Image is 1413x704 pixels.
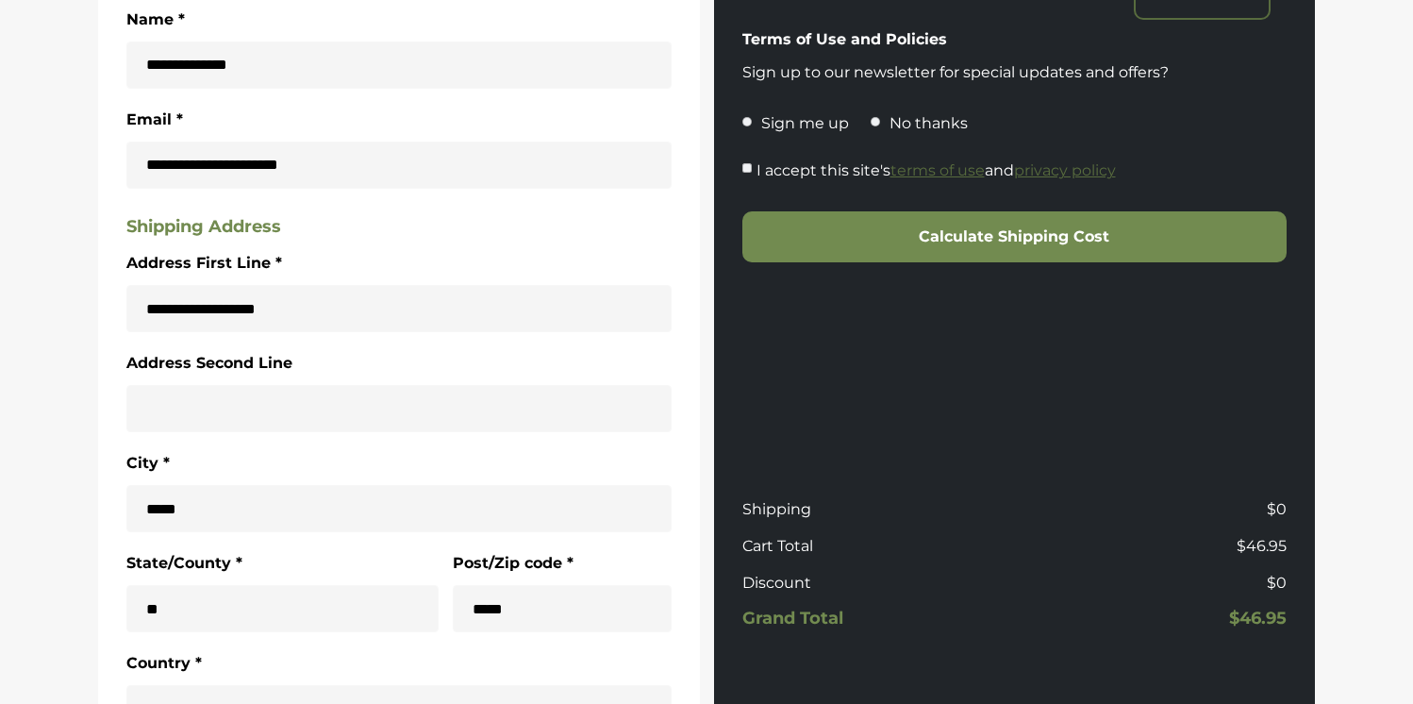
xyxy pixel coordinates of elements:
label: Terms of Use and Policies [742,27,947,52]
label: I accept this site's and [756,159,1116,183]
a: terms of use [890,161,985,179]
label: State/County * [126,551,242,576]
p: Shipping [742,498,1007,521]
p: Discount [742,572,1007,595]
p: $0 [1022,572,1287,595]
label: Post/Zip code * [453,551,574,576]
p: No thanks [889,112,968,135]
button: Calculate Shipping Cost [742,211,1288,262]
label: Name * [126,8,185,32]
p: $46.95 [1022,535,1287,558]
p: $0 [1022,498,1287,521]
p: Sign me up [761,112,849,135]
p: Cart Total [742,535,1007,558]
h5: Shipping Address [126,217,672,238]
a: privacy policy [1014,161,1116,179]
label: City * [126,451,170,476]
label: Country * [126,651,202,676]
label: Email * [126,108,183,132]
label: Address Second Line [126,351,292,376]
p: Sign up to our newsletter for special updates and offers? [742,61,1288,84]
label: Address First Line * [126,251,282,276]
h5: Grand Total [742,609,1007,629]
h5: $46.95 [1022,609,1287,629]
